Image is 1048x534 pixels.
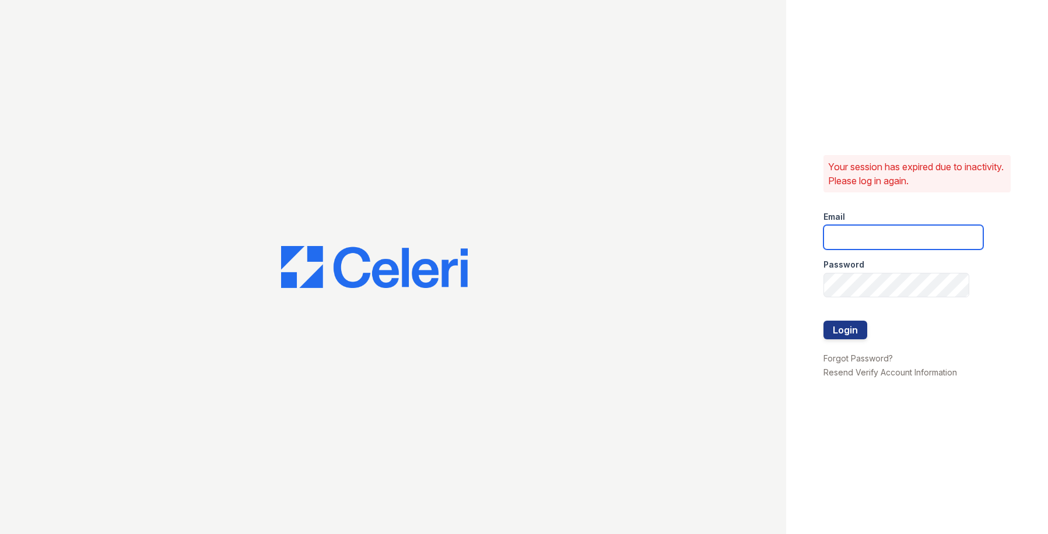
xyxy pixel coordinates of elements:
img: CE_Logo_Blue-a8612792a0a2168367f1c8372b55b34899dd931a85d93a1a3d3e32e68fde9ad4.png [281,246,468,288]
label: Password [823,259,864,270]
a: Resend Verify Account Information [823,367,957,377]
p: Your session has expired due to inactivity. Please log in again. [828,160,1006,188]
a: Forgot Password? [823,353,893,363]
button: Login [823,321,867,339]
label: Email [823,211,845,223]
